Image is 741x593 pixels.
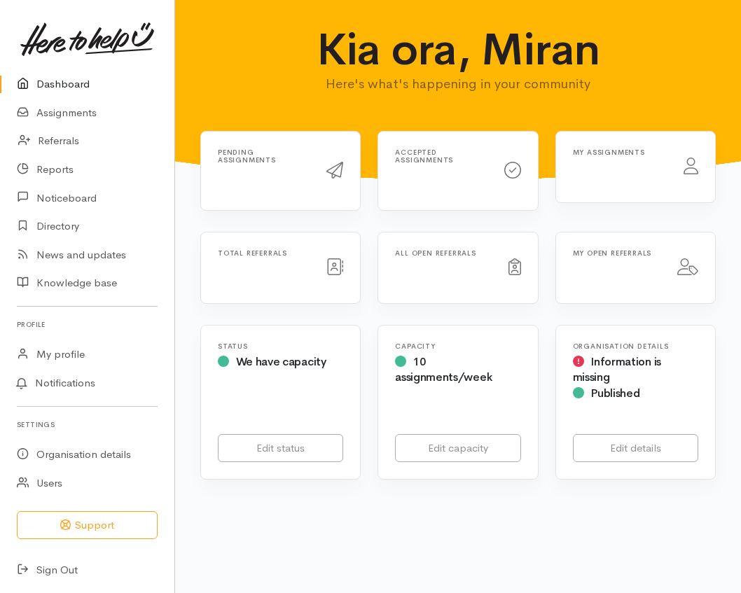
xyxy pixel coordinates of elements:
a: Edit capacity [395,434,520,463]
span: Information is missing [573,354,661,385]
span: 10 assignments/week [395,354,492,385]
h6: My assignments [573,148,667,156]
h6: Profile [17,315,158,334]
h1: Kia ora, Miran [289,25,628,74]
h6: Accepted assignments [395,148,487,164]
span: Published [590,386,639,400]
button: Support [17,511,158,540]
p: Here's what's happening in your community [289,74,628,94]
h6: Total referrals [218,249,310,257]
a: Edit details [573,434,698,463]
h6: All open referrals [395,249,491,257]
h6: Capacity [395,342,520,350]
h6: Status [218,342,343,350]
h6: My open referrals [573,249,660,257]
h6: Settings [17,415,158,434]
h6: Pending assignments [218,148,310,164]
span: We have capacity [236,354,326,369]
a: Edit status [218,434,343,463]
h6: Organisation Details [573,342,698,350]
